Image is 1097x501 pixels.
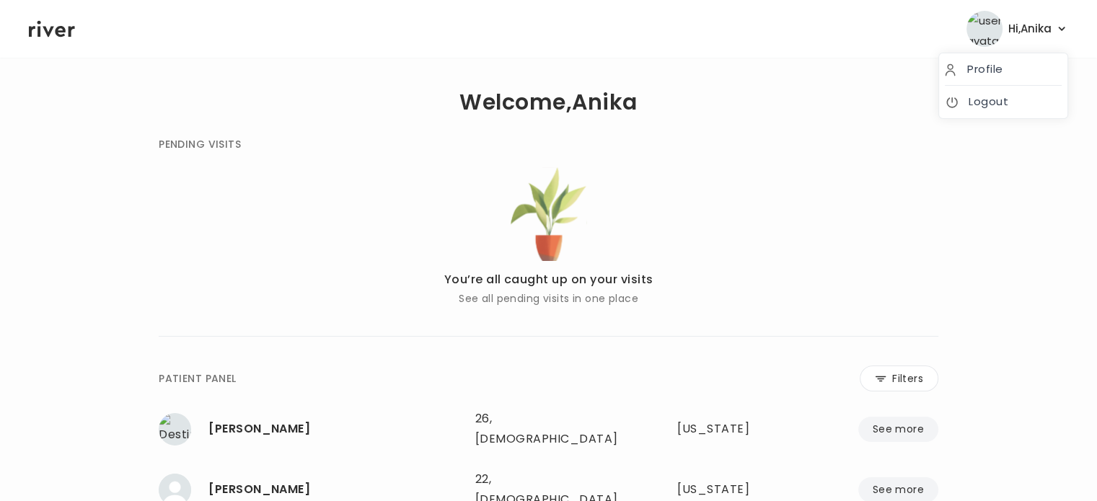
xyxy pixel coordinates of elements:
button: See more [858,417,938,442]
a: Logout [945,92,1062,112]
p: See all pending visits in one place [444,290,653,307]
div: PATIENT PANEL [159,370,236,387]
span: Hi, Anika [1008,19,1052,39]
h1: Welcome, Anika [459,92,637,112]
p: You’re all caught up on your visits [444,270,653,290]
button: user avatarHi,Anika [966,11,1068,47]
div: 26, [DEMOGRAPHIC_DATA] [475,409,622,449]
div: Florida [677,419,780,439]
button: Filters [860,365,938,391]
div: Destiny Ford [208,419,464,439]
div: PENDING VISITS [159,136,241,153]
div: Missouri [677,479,780,500]
a: Profile [945,59,1062,79]
div: KEYSHLA HERNANDEZ MARTINEZ [208,479,464,500]
img: Destiny Ford [159,413,191,445]
img: user avatar [966,11,1003,47]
